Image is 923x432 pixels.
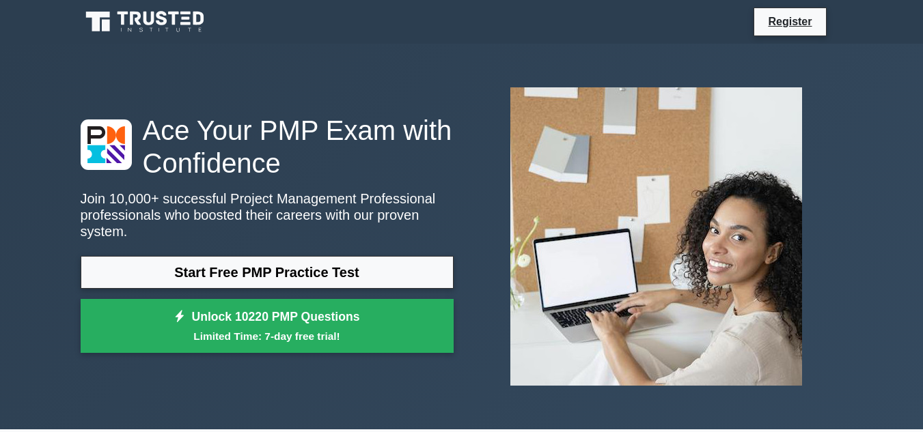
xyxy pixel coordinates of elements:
[98,328,437,344] small: Limited Time: 7-day free trial!
[81,114,454,179] h1: Ace Your PMP Exam with Confidence
[81,299,454,354] a: Unlock 10220 PMP QuestionsLimited Time: 7-day free trial!
[81,256,454,289] a: Start Free PMP Practice Test
[81,190,454,240] p: Join 10,000+ successful Project Management Professional professionals who boosted their careers w...
[760,13,820,30] a: Register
